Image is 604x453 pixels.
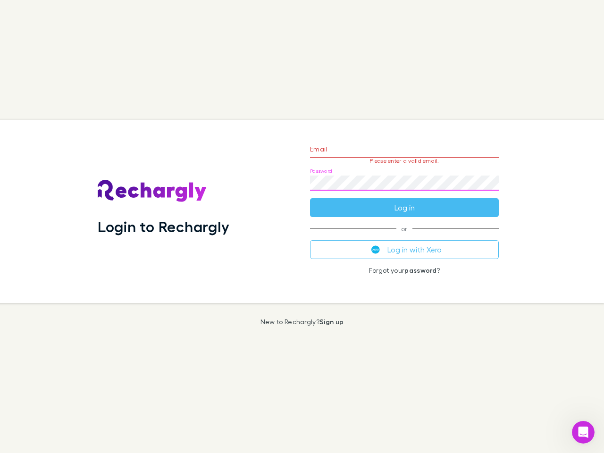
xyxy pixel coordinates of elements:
[310,168,332,175] label: Password
[260,318,344,326] p: New to Rechargly?
[371,245,380,254] img: Xero's logo
[310,198,499,217] button: Log in
[310,158,499,164] p: Please enter a valid email.
[310,267,499,274] p: Forgot your ?
[98,180,207,202] img: Rechargly's Logo
[319,318,344,326] a: Sign up
[98,218,229,235] h1: Login to Rechargly
[404,266,436,274] a: password
[310,240,499,259] button: Log in with Xero
[572,421,595,444] iframe: Intercom live chat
